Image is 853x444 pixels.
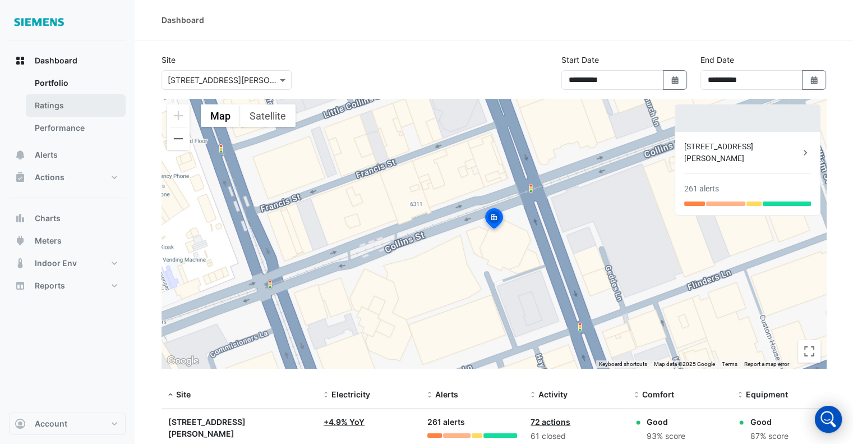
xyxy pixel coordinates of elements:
div: 61 closed [531,430,621,443]
app-icon: Reports [15,280,26,291]
button: Indoor Env [9,252,126,274]
span: Dashboard [35,55,77,66]
app-icon: Actions [15,172,26,183]
button: Actions [9,166,126,189]
fa-icon: Select Date [809,75,819,85]
button: Zoom in [167,104,190,127]
img: site-pin-selected.svg [482,207,506,234]
a: 72 actions [531,417,570,427]
button: Toggle fullscreen view [798,340,820,363]
button: Dashboard [9,49,126,72]
button: Meters [9,230,126,252]
span: Reports [35,280,65,291]
a: Performance [26,117,126,139]
div: 261 alerts [684,183,719,195]
button: Zoom out [167,127,190,150]
span: Equipment [745,390,787,399]
a: Open this area in Google Maps (opens a new window) [164,354,201,368]
button: Keyboard shortcuts [599,360,647,368]
a: Ratings [26,94,126,117]
span: Account [35,418,67,429]
div: Dashboard [162,14,204,26]
app-icon: Alerts [15,149,26,161]
app-icon: Dashboard [15,55,26,66]
button: Charts [9,207,126,230]
span: Activity [538,390,568,399]
div: 87% score [750,430,788,443]
span: Indoor Env [35,258,77,269]
div: [STREET_ADDRESS][PERSON_NAME] [168,416,310,440]
span: Electricity [331,390,370,399]
app-icon: Meters [15,235,26,246]
div: 261 alerts [427,416,518,429]
button: Show street map [201,104,240,127]
label: End Date [700,54,734,66]
div: 93% score [647,430,685,443]
app-icon: Charts [15,213,26,224]
div: Good [647,416,685,428]
div: Good [750,416,788,428]
label: Start Date [561,54,599,66]
div: [STREET_ADDRESS][PERSON_NAME] [684,141,800,164]
button: Account [9,413,126,435]
button: Show satellite imagery [240,104,296,127]
span: Actions [35,172,64,183]
button: Reports [9,274,126,297]
img: Google [164,354,201,368]
span: Charts [35,213,61,224]
fa-icon: Select Date [670,75,680,85]
a: Terms [722,361,737,367]
div: Open Intercom Messenger [815,406,842,433]
img: Company Logo [13,9,64,31]
span: Alerts [35,149,58,161]
a: +4.9% YoY [324,417,365,427]
a: Report a map error [744,361,789,367]
span: Alerts [435,390,458,399]
span: Comfort [642,390,674,399]
button: Alerts [9,144,126,166]
span: Site [176,390,191,399]
span: Meters [35,235,62,246]
a: Portfolio [26,72,126,94]
label: Site [162,54,176,66]
app-icon: Indoor Env [15,258,26,269]
span: Map data ©2025 Google [654,361,715,367]
div: Dashboard [9,72,126,144]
